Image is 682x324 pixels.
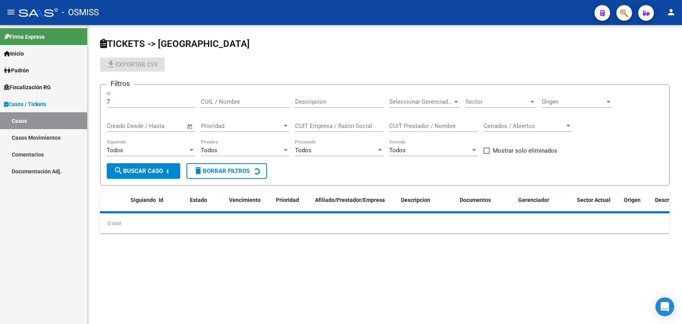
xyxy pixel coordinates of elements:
span: Origen [624,197,641,203]
span: Vencimiento [229,197,261,203]
datatable-header-cell: Afiliado/Prestador/Empresa [312,192,398,218]
h3: Filtros [107,78,134,89]
span: Todos [295,147,311,154]
datatable-header-cell: Descripcion [398,192,456,218]
mat-icon: person [666,7,676,17]
span: Inicio [4,49,24,58]
span: Firma Express [4,32,45,41]
span: TICKETS -> [GEOGRAPHIC_DATA] [100,38,250,49]
datatable-header-cell: Prioridad [273,192,312,218]
span: Siguiendo [131,197,156,203]
datatable-header-cell: Origen [621,192,652,218]
datatable-header-cell: Id [156,192,187,218]
span: Mostrar solo eliminados [493,146,557,155]
mat-icon: menu [6,7,16,17]
span: Todos [107,147,123,154]
button: Open calendar [186,122,195,131]
datatable-header-cell: Sector Actual [574,192,621,218]
button: Exportar CSV [100,58,165,72]
span: Buscar Caso [114,167,163,175]
span: Exportar CSV [106,61,158,68]
span: Todos [201,147,217,154]
datatable-header-cell: Documentos [456,192,515,218]
button: Borrar Filtros [186,163,267,179]
span: Descripcion [401,197,430,203]
mat-icon: file_download [106,59,116,69]
div: 0 total [100,214,669,233]
span: Cerrados / Abiertos [483,122,565,130]
datatable-header-cell: Gerenciador [515,192,574,218]
input: Fecha fin [145,122,183,130]
span: Prioridad [201,122,282,130]
mat-icon: search [114,166,123,175]
span: Casos / Tickets [4,100,46,108]
span: Id [159,197,163,203]
span: Seleccionar Gerenciador [389,98,453,105]
span: - OSMISS [62,4,99,21]
span: Origen [542,98,605,105]
mat-icon: delete [193,166,203,175]
span: Prioridad [276,197,299,203]
span: Documentos [460,197,491,203]
span: Fiscalización RG [4,83,51,92]
span: Sector [465,98,529,105]
span: Borrar Filtros [193,167,250,175]
datatable-header-cell: Siguiendo [127,192,156,218]
span: Sector Actual [577,197,610,203]
span: Padrón [4,66,29,75]
div: Open Intercom Messenger [655,297,674,316]
span: Afiliado/Prestador/Empresa [315,197,385,203]
span: Todos [389,147,406,154]
datatable-header-cell: Vencimiento [226,192,273,218]
datatable-header-cell: Estado [187,192,226,218]
span: Gerenciador [518,197,549,203]
input: Fecha inicio [107,122,138,130]
button: Buscar Caso [107,163,180,179]
span: Estado [190,197,207,203]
